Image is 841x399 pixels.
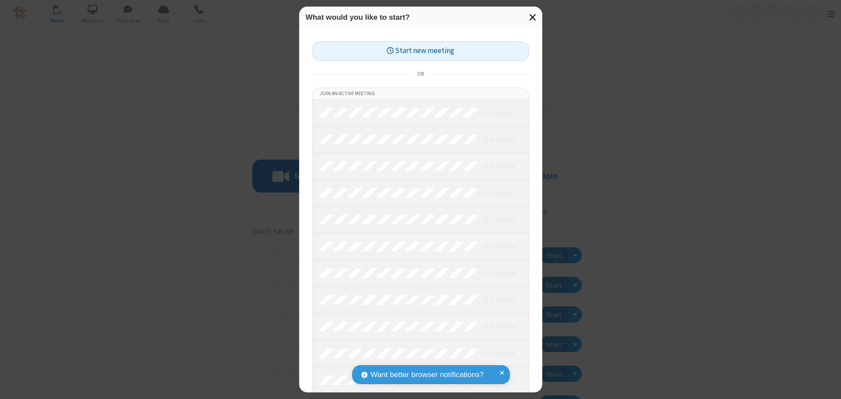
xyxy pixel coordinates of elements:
button: Start new meeting [312,41,529,61]
em: in progress [483,189,515,197]
em: in progress [483,349,515,357]
em: in progress [483,322,515,331]
h3: What would you like to start? [306,13,536,21]
span: Want better browser notifications? [371,369,484,381]
li: Join an active meeting [313,88,529,100]
em: in progress [483,269,515,277]
em: in progress [483,215,515,224]
button: Close modal [524,7,542,28]
em: in progress [483,162,515,170]
em: in progress [483,242,515,250]
span: or [413,68,428,80]
em: in progress [483,108,515,117]
em: in progress [483,135,515,143]
em: in progress [483,296,515,304]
